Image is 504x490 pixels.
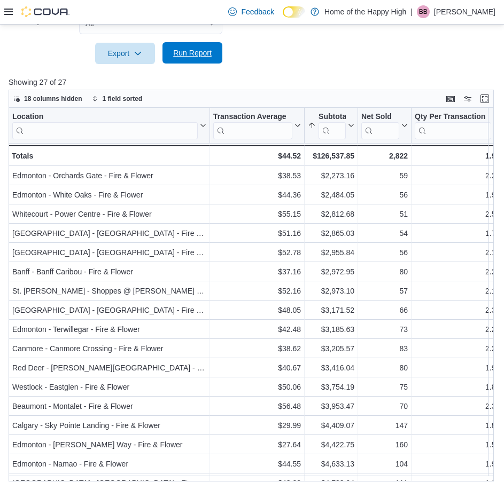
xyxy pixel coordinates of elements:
[12,112,198,122] div: Location
[12,477,206,489] div: [GEOGRAPHIC_DATA] - [GEOGRAPHIC_DATA] - Fire & Flower
[308,400,354,413] div: $3,953.47
[213,112,292,122] div: Transaction Average
[12,284,206,297] div: St. [PERSON_NAME] - Shoppes @ [PERSON_NAME] - Fire & Flower
[213,112,301,139] button: Transaction Average
[361,381,408,393] div: 75
[415,265,500,278] div: 2.21
[415,438,500,451] div: 1.54
[415,304,500,317] div: 2.32
[12,265,206,278] div: Banff - Banff Caribou - Fire & Flower
[308,323,354,336] div: $3,185.63
[361,477,408,489] div: 111
[241,6,274,17] span: Feedback
[415,188,500,201] div: 1.93
[213,149,301,162] div: $44.52
[361,149,408,162] div: 2,822
[319,112,346,122] div: Subtotal
[213,477,301,489] div: $43.23
[361,246,408,259] div: 56
[415,169,500,182] div: 2.25
[308,361,354,374] div: $3,416.04
[361,400,408,413] div: 70
[12,400,206,413] div: Beaumont - Montalet - Fire & Flower
[361,169,408,182] div: 59
[12,342,206,355] div: Canmore - Canmore Crossing - Fire & Flower
[213,400,301,413] div: $56.48
[213,284,301,297] div: $52.16
[213,381,301,393] div: $50.06
[361,188,408,201] div: 56
[12,227,206,240] div: [GEOGRAPHIC_DATA] - [GEOGRAPHIC_DATA] - Fire & Flower
[415,381,500,393] div: 1.88
[415,361,500,374] div: 1.99
[361,112,408,139] button: Net Sold
[361,112,399,139] div: Net Sold
[12,188,206,201] div: Edmonton - White Oaks - Fire & Flower
[308,227,354,240] div: $2,865.03
[415,208,500,220] div: 2.51
[213,188,301,201] div: $44.36
[415,246,500,259] div: 2.14
[12,438,206,451] div: Edmonton - [PERSON_NAME] Way - Fire & Flower
[361,457,408,470] div: 104
[308,246,354,259] div: $2,955.84
[461,92,474,105] button: Display options
[415,112,500,139] button: Qty Per Transaction
[415,477,500,489] div: 1.87
[361,419,408,432] div: 147
[12,112,198,139] div: Location
[361,112,399,122] div: Net Sold
[9,77,499,88] p: Showing 27 of 27
[308,304,354,317] div: $3,171.52
[415,112,491,139] div: Qty Per Transaction
[324,5,406,18] p: Home of the Happy High
[213,438,301,451] div: $27.64
[308,208,354,220] div: $2,812.68
[102,43,149,64] span: Export
[361,323,408,336] div: 73
[308,457,354,470] div: $4,633.13
[12,323,206,336] div: Edmonton - Terwillegar - Fire & Flower
[88,92,147,105] button: 1 field sorted
[361,304,408,317] div: 66
[361,265,408,278] div: 80
[213,265,301,278] div: $37.16
[361,342,408,355] div: 83
[308,149,354,162] div: $126,537.85
[213,361,301,374] div: $40.67
[410,5,413,18] p: |
[12,246,206,259] div: [GEOGRAPHIC_DATA] - [GEOGRAPHIC_DATA] - Fire & Flower
[308,265,354,278] div: $2,972.95
[12,381,206,393] div: Westlock - Eastglen - Fire & Flower
[415,342,500,355] div: 2.25
[283,6,305,18] input: Dark Mode
[434,5,495,18] p: [PERSON_NAME]
[12,419,206,432] div: Calgary - Sky Pointe Landing - Fire & Flower
[213,419,301,432] div: $29.99
[308,438,354,451] div: $4,422.75
[361,208,408,220] div: 51
[419,5,428,18] span: BB
[21,6,69,17] img: Cova
[308,419,354,432] div: $4,409.07
[361,438,408,451] div: 160
[213,208,301,220] div: $55.15
[361,284,408,297] div: 57
[9,92,87,105] button: 18 columns hidden
[213,304,301,317] div: $48.05
[24,94,82,103] span: 18 columns hidden
[415,227,500,240] div: 1.79
[308,381,354,393] div: $3,754.19
[213,169,301,182] div: $38.53
[173,48,212,58] span: Run Report
[213,227,301,240] div: $51.16
[12,169,206,182] div: Edmonton - Orchards Gate - Fire & Flower
[415,419,500,432] div: 1.89
[103,94,143,103] span: 1 field sorted
[415,112,491,122] div: Qty Per Transaction
[12,304,206,317] div: [GEOGRAPHIC_DATA] - [GEOGRAPHIC_DATA] - Fire & Flower
[415,284,500,297] div: 2.12
[162,42,222,64] button: Run Report
[12,149,206,162] div: Totals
